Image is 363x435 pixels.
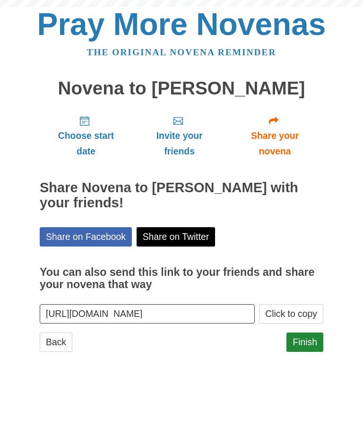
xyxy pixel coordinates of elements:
a: Invite your friends [132,108,226,164]
a: Share your novena [226,108,323,164]
span: Share your novena [236,128,314,159]
a: Finish [286,333,323,352]
a: Share on Facebook [40,227,132,247]
span: Choose start date [49,128,123,159]
h2: Share Novena to [PERSON_NAME] with your friends! [40,180,323,211]
h1: Novena to [PERSON_NAME] [40,78,323,99]
button: Click to copy [259,304,323,324]
a: Pray More Novenas [37,7,326,42]
a: The original novena reminder [87,47,277,57]
h3: You can also send this link to your friends and share your novena that way [40,266,323,290]
a: Share on Twitter [137,227,216,247]
a: Choose start date [40,108,132,164]
span: Invite your friends [142,128,217,159]
a: Back [40,333,72,352]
